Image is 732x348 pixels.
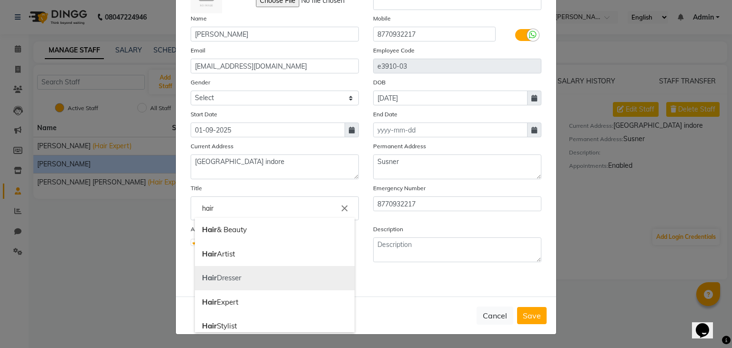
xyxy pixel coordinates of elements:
[195,266,355,290] a: Dresser
[692,310,722,338] iframe: chat widget
[202,297,217,307] b: Hair
[195,290,355,315] a: Expert
[339,203,350,214] i: Close
[202,225,217,234] b: Hair
[195,242,355,266] a: Artist
[202,249,217,258] b: Hair
[195,218,355,242] a: & Beauty
[202,273,217,282] b: Hair
[195,199,355,218] input: Enter the Title
[202,321,217,330] b: Hair
[195,314,355,338] a: Stylist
